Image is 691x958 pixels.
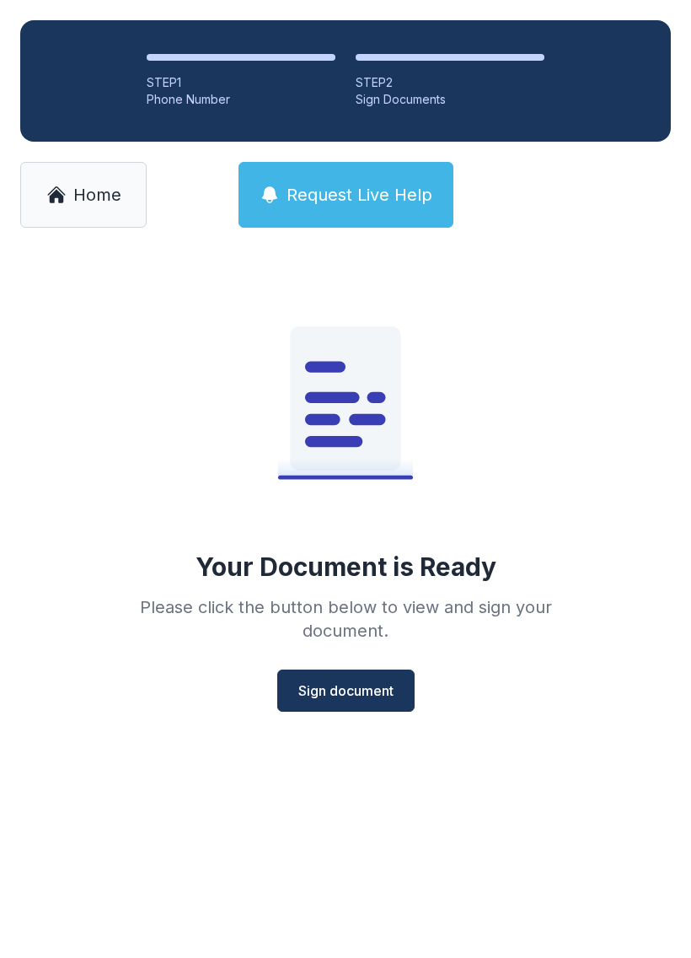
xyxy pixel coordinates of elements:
[196,552,496,582] div: Your Document is Ready
[356,74,544,91] div: STEP 2
[73,183,121,207] span: Home
[287,183,432,207] span: Request Live Help
[147,74,335,91] div: STEP 1
[103,595,588,643] div: Please click the button below to view and sign your document.
[147,91,335,108] div: Phone Number
[298,681,394,701] span: Sign document
[356,91,544,108] div: Sign Documents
